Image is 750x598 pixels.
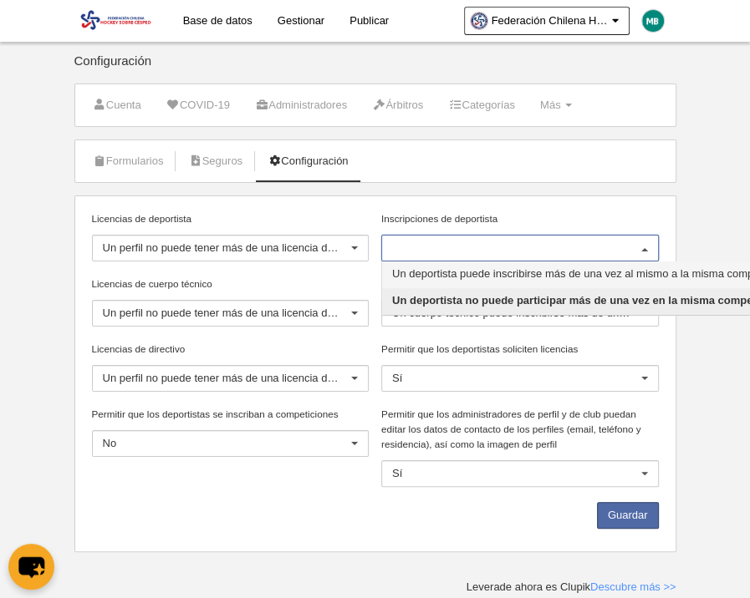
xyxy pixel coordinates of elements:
[258,149,357,174] a: Configuración
[74,54,676,84] div: Configuración
[179,149,252,174] a: Seguros
[381,407,659,452] label: Permitir que los administradores de perfil y de club puedan editar los datos de contacto de los p...
[590,580,676,593] a: Descubre más >>
[439,93,524,118] a: Categorías
[392,467,402,479] span: Sí
[467,580,676,595] div: Leverade ahora es Clupik
[103,241,533,254] span: Un perfil no puede tener más de una licencia de deportista activa en la misma temporada
[92,276,370,291] label: Licencias de cuerpo técnico
[8,544,54,590] button: chat-button
[92,342,370,357] label: Licencias de directivo
[103,307,555,319] span: Un perfil no puede tener más de una licencia de cuerpo técnico activa en la misma temporada
[381,342,659,357] label: Permitir que los deportistas soliciten licencias
[464,7,630,35] a: Federación Chilena Hockey Sobre Césped
[246,93,356,118] a: Administradores
[84,149,173,174] a: Formularios
[363,93,432,118] a: Árbitros
[642,10,664,32] img: c2l6ZT0zMHgzMCZmcz05JnRleHQ9TUImYmc9MDA4OTdi.png
[531,93,581,118] a: Más
[92,407,370,422] label: Permitir que los deportistas se inscriban a competiciones
[74,10,157,30] img: Federación Chilena Hockey Sobre Césped
[103,437,117,449] span: No
[540,99,561,111] span: Más
[103,372,525,384] span: Un perfil no puede tener más de una licencia de directivo activa en la misma temporada
[492,13,609,29] span: Federación Chilena Hockey Sobre Césped
[471,13,487,29] img: OaM3hsNB7sS1.30x30.jpg
[84,93,151,118] a: Cuenta
[157,93,239,118] a: COVID-19
[381,211,659,226] label: Inscripciones de deportista
[92,211,370,226] label: Licencias de deportista
[392,372,402,384] span: Sí
[597,502,659,529] button: Guardar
